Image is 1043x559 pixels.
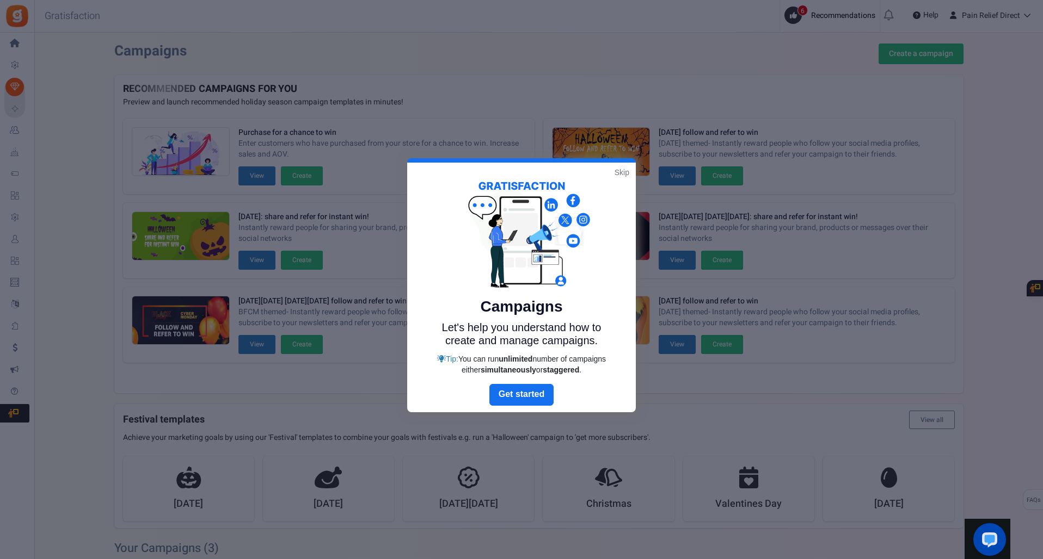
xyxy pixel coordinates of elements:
[432,353,611,375] div: Tip:
[481,365,536,374] strong: simultaneously
[489,384,554,406] a: Next
[615,167,629,178] a: Skip
[543,365,579,374] strong: staggered
[432,298,611,315] h5: Campaigns
[432,321,611,347] p: Let's help you understand how to create and manage campaigns.
[458,355,606,374] span: You can run number of campaigns either or .
[499,355,532,363] strong: unlimited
